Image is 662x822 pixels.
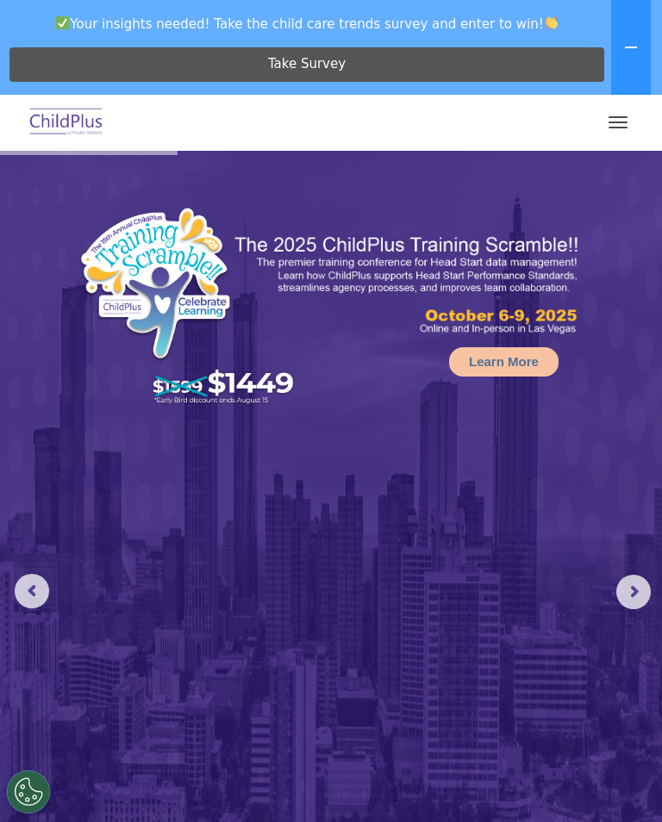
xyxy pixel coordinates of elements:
[268,49,346,79] span: Take Survey
[7,770,50,813] button: Cookies Settings
[449,347,559,377] a: Learn More
[56,16,69,29] img: ✅
[545,16,558,29] img: 👏
[26,103,107,143] img: ChildPlus by Procare Solutions
[9,47,604,82] a: Take Survey
[7,7,608,40] span: Your insights needed! Take the child care trends survey and enter to win!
